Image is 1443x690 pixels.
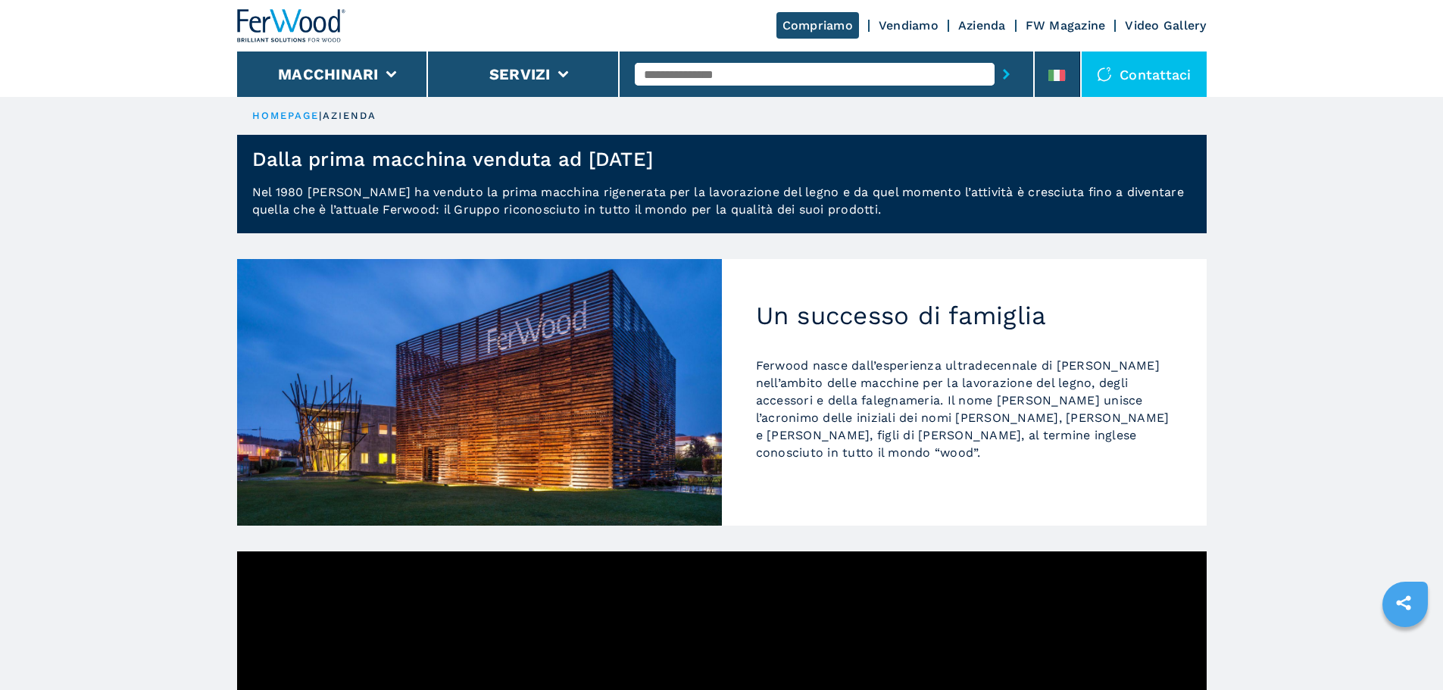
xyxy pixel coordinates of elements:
[1082,52,1207,97] div: Contattaci
[995,57,1018,92] button: submit-button
[1125,18,1206,33] a: Video Gallery
[756,301,1173,331] h2: Un successo di famiglia
[323,109,377,123] p: azienda
[237,259,722,526] img: Un successo di famiglia
[879,18,939,33] a: Vendiamo
[756,357,1173,461] p: Ferwood nasce dall’esperienza ultradecennale di [PERSON_NAME] nell’ambito delle macchine per la l...
[1026,18,1106,33] a: FW Magazine
[278,65,379,83] button: Macchinari
[252,110,320,121] a: HOMEPAGE
[237,9,346,42] img: Ferwood
[958,18,1006,33] a: Azienda
[252,147,654,171] h1: Dalla prima macchina venduta ad [DATE]
[237,183,1207,233] p: Nel 1980 [PERSON_NAME] ha venduto la prima macchina rigenerata per la lavorazione del legno e da ...
[489,65,551,83] button: Servizi
[319,110,322,121] span: |
[1379,622,1432,679] iframe: Chat
[1385,584,1423,622] a: sharethis
[1097,67,1112,82] img: Contattaci
[776,12,859,39] a: Compriamo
